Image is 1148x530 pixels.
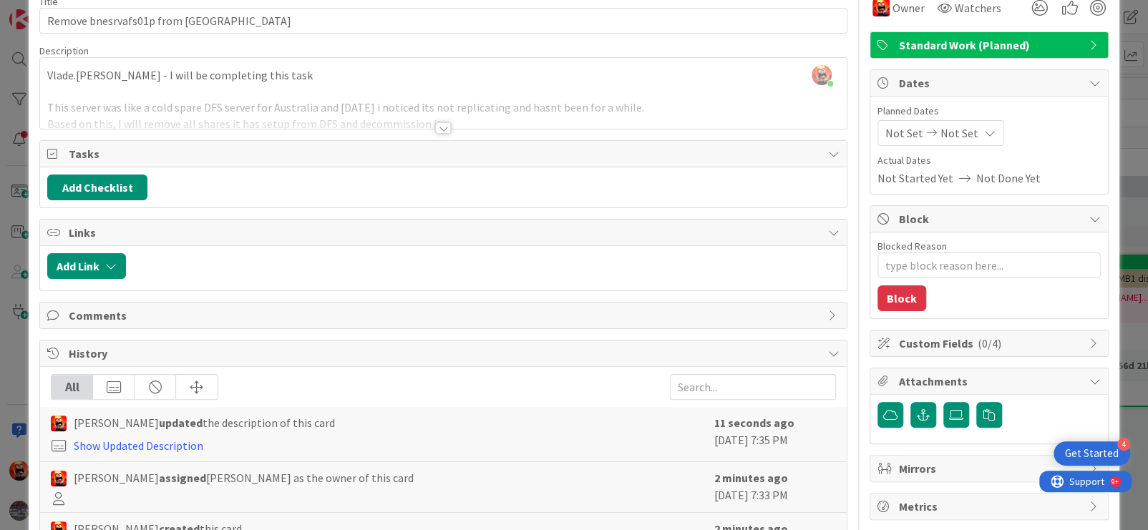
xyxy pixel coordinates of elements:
[899,335,1082,352] span: Custom Fields
[74,438,203,453] a: Show Updated Description
[51,471,67,486] img: VN
[69,145,821,162] span: Tasks
[670,374,836,400] input: Search...
[899,373,1082,390] span: Attachments
[1065,446,1119,461] div: Get Started
[1054,441,1130,466] div: Open Get Started checklist, remaining modules: 4
[877,104,1101,119] span: Planned Dates
[47,175,147,200] button: Add Checklist
[47,253,126,279] button: Add Link
[899,498,1082,515] span: Metrics
[39,8,847,34] input: type card name here...
[1117,438,1130,451] div: 4
[899,210,1082,227] span: Block
[69,307,821,324] span: Comments
[899,74,1082,92] span: Dates
[714,471,788,485] b: 2 minutes ago
[52,375,93,399] div: All
[69,224,821,241] span: Links
[74,414,335,431] span: [PERSON_NAME] the description of this card
[877,240,947,252] label: Blocked Reason
[30,2,65,19] span: Support
[714,414,836,454] div: [DATE] 7:35 PM
[714,416,794,430] b: 11 seconds ago
[877,170,953,187] span: Not Started Yet
[159,471,206,485] b: assigned
[899,36,1082,54] span: Standard Work (Planned)
[877,285,926,311] button: Block
[976,170,1041,187] span: Not Done Yet
[714,469,836,505] div: [DATE] 7:33 PM
[39,44,89,57] span: Description
[978,336,1001,350] span: ( 0/4 )
[877,153,1101,168] span: Actual Dates
[72,6,79,17] div: 9+
[47,67,840,84] p: Vlade.[PERSON_NAME] - I will be completing this task
[159,416,203,430] b: updated
[74,469,414,486] span: [PERSON_NAME] [PERSON_NAME] as the owner of this card
[899,460,1082,477] span: Mirrors
[940,124,978,142] span: Not Set
[69,345,821,362] span: History
[885,124,923,142] span: Not Set
[812,65,832,85] img: RgTeOc3I8ELJmhTdjS0YQeX5emZJLXRn.jpg
[51,416,67,431] img: VN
